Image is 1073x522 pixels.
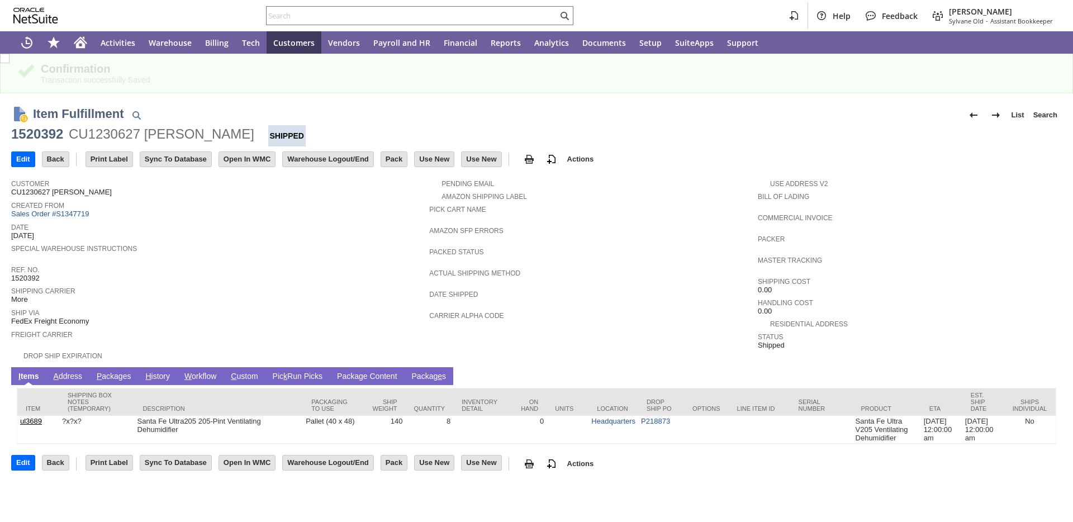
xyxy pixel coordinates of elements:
span: SuiteApps [675,37,714,48]
input: Back [42,455,69,470]
a: Tech [235,31,267,54]
a: Shipping Cost [758,278,810,286]
a: Actual Shipping Method [429,269,520,277]
a: Payroll and HR [367,31,437,54]
a: Use Address V2 [770,180,828,188]
img: print.svg [523,153,536,166]
a: Special Warehouse Instructions [11,245,137,253]
div: Units [555,405,580,412]
td: 140 [361,416,406,444]
a: Custom [228,372,260,382]
div: Shipped [268,125,306,146]
svg: Recent Records [20,36,34,49]
div: Location [597,405,630,412]
a: PickRun Picks [270,372,325,382]
span: W [184,372,192,381]
span: Assistant Bookkeeper [990,17,1053,25]
div: CU1230627 [PERSON_NAME] [69,125,254,143]
div: Shipping Box Notes (Temporary) [68,392,126,412]
div: Transaction successfully Saved [41,75,1056,84]
span: Sylvane Old [949,17,984,25]
div: Confirmation [41,63,1056,75]
a: Actions [563,155,599,163]
span: - [986,17,988,25]
img: add-record.svg [545,457,558,471]
div: Ships Individual [1012,398,1047,412]
span: e [438,372,442,381]
a: Items [16,372,42,382]
a: Financial [437,31,484,54]
a: Vendors [321,31,367,54]
a: Activities [94,31,142,54]
span: 0.00 [758,307,772,316]
span: Reports [491,37,521,48]
a: Packages [94,372,134,382]
a: Search [1029,106,1062,124]
h1: Item Fulfillment [33,105,124,123]
a: Status [758,333,784,341]
span: FedEx Freight Economy [11,317,89,326]
input: Use New [462,152,501,167]
a: Support [720,31,765,54]
div: Est. Ship Date [971,392,995,412]
a: Created From [11,202,64,210]
input: Print Label [86,455,132,470]
a: List [1007,106,1029,124]
span: Feedback [882,11,918,21]
a: Actions [563,459,599,468]
a: Packer [758,235,785,243]
span: I [18,372,21,381]
a: Recent Records [13,31,40,54]
input: Search [267,9,558,22]
input: Warehouse Logout/End [283,152,373,167]
span: CU1230627 [PERSON_NAME] [11,188,112,197]
span: 0.00 [758,286,772,295]
div: On Hand [519,398,538,412]
div: Drop Ship PO [647,398,676,412]
a: Documents [576,31,633,54]
span: More [11,295,28,304]
a: Workflow [182,372,219,382]
a: Billing [198,31,235,54]
input: Edit [12,455,35,470]
span: Customers [273,37,315,48]
a: Customer [11,180,49,188]
input: Use New [415,455,454,470]
input: Open In WMC [219,455,276,470]
td: [DATE] 12:00:00 am [962,416,1004,444]
div: Description [143,405,295,412]
img: Quick Find [130,108,143,122]
a: Packed Status [429,248,483,256]
a: Carrier Alpha Code [429,312,504,320]
a: Headquarters [591,417,635,425]
td: [DATE] 12:00:00 am [921,416,962,444]
div: Shortcuts [40,31,67,54]
a: Home [67,31,94,54]
div: Line Item ID [737,405,782,412]
input: Open In WMC [219,152,276,167]
span: P [97,372,102,381]
div: Product [861,405,913,412]
div: Packaging to Use [311,398,353,412]
input: Edit [12,152,35,167]
input: Use New [462,455,501,470]
div: Serial Number [799,398,844,412]
a: Amazon SFP Errors [429,227,503,235]
span: Warehouse [149,37,192,48]
a: Master Tracking [758,257,822,264]
span: C [231,372,236,381]
a: Pick Cart Name [429,206,486,213]
img: Previous [967,108,980,122]
div: Ship Weight [369,398,397,412]
td: Santa Fe Ultra205 205-Pint Ventilating Dehumidifier [135,416,303,444]
img: Next [989,108,1003,122]
a: ul3689 [20,417,42,425]
a: Package Content [334,372,400,382]
a: Reports [484,31,528,54]
a: Amazon Shipping Label [441,193,527,201]
a: Bill Of Lading [758,193,809,201]
span: Payroll and HR [373,37,430,48]
input: Warehouse Logout/End [283,455,373,470]
a: SuiteApps [668,31,720,54]
a: Shipping Carrier [11,287,75,295]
